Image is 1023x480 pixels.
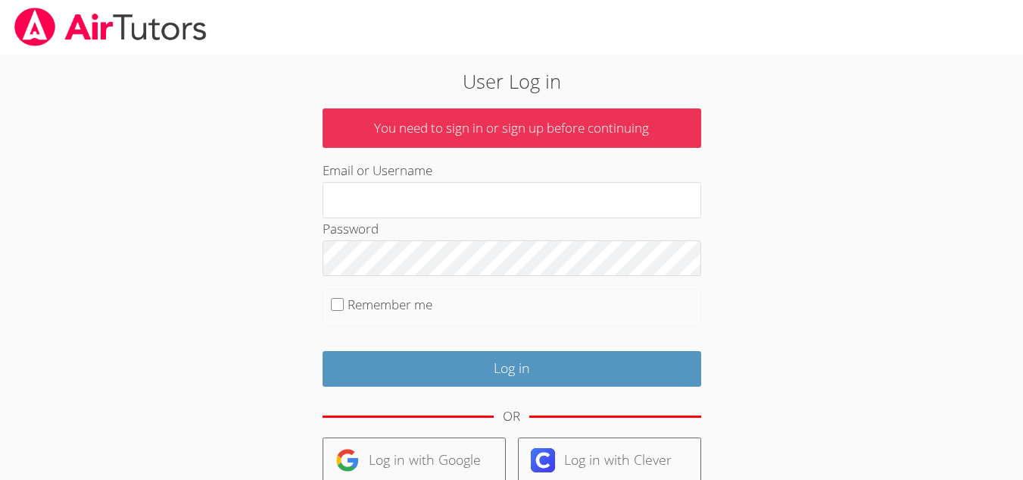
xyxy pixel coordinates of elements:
h2: User Log in [235,67,788,96]
img: airtutors_banner-c4298cdbf04f3fff15de1276eac7730deb9818008684d7c2e4769d2f7ddbe033.png [13,8,208,46]
label: Remember me [348,296,432,313]
img: google-logo-50288ca7cdecda66e5e0955fdab243c47b7ad437acaf1139b6f446037453330a.svg [335,448,360,472]
input: Log in [323,351,701,387]
img: clever-logo-6eab21bc6e7a338710f1a6ff85c0baf02591cd810cc4098c63d3a4b26e2feb20.svg [531,448,555,472]
p: You need to sign in or sign up before continuing [323,108,701,149]
label: Email or Username [323,162,432,179]
div: OR [503,406,520,428]
label: Password [323,220,379,237]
